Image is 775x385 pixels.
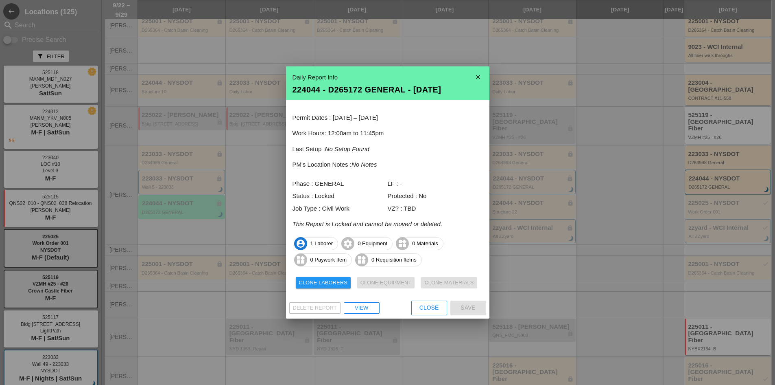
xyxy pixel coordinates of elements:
[293,73,483,82] div: Daily Report Info
[296,277,351,288] button: Clone Laborers
[388,191,483,201] div: Protected : No
[293,204,388,213] div: Job Type : Civil Work
[293,179,388,189] div: Phase : GENERAL
[388,179,483,189] div: LF : -
[325,145,369,152] i: No Setup Found
[388,204,483,213] div: VZ? : TBD
[295,253,352,266] span: 0 Paywork Item
[295,237,338,250] span: 1 Laborer
[294,253,307,266] i: widgets
[294,237,307,250] i: account_circle
[396,237,409,250] i: widgets
[293,145,483,154] p: Last Setup :
[293,160,483,169] p: PM's Location Notes :
[342,237,392,250] span: 0 Equipment
[293,220,443,227] i: This Report is Locked and cannot be moved or deleted.
[344,302,380,314] a: View
[351,161,377,168] i: No Notes
[293,129,483,138] p: Work Hours: 12:00am to 11:45pm
[293,191,388,201] div: Status : Locked
[299,279,347,287] div: Clone Laborers
[293,113,483,123] p: Permit Dates : [DATE] – [DATE]
[347,304,376,312] div: View
[356,253,421,266] span: 0 Requisition Items
[418,304,440,312] div: Close
[396,237,443,250] span: 0 Materials
[355,253,368,266] i: widgets
[293,86,483,94] div: 224044 - D265172 GENERAL - [DATE]
[411,301,447,315] button: Close
[341,237,354,250] i: settings
[470,69,486,85] i: close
